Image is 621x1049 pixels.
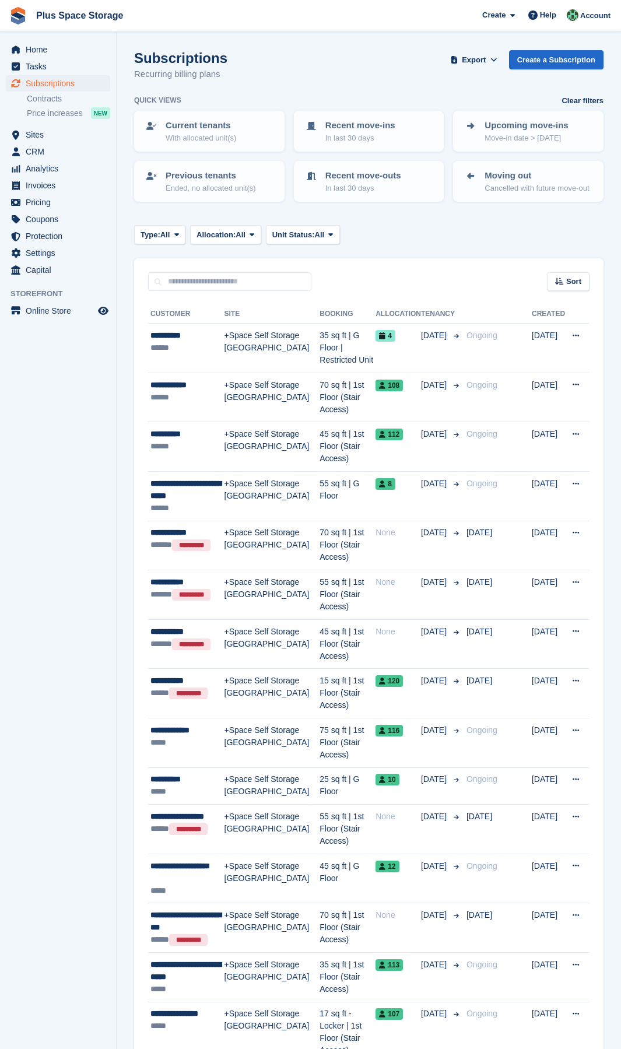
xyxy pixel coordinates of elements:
[10,288,116,300] span: Storefront
[197,229,236,241] span: Allocation:
[540,9,556,21] span: Help
[532,471,565,521] td: [DATE]
[421,428,449,440] span: [DATE]
[190,225,261,244] button: Allocation: All
[26,41,96,58] span: Home
[224,805,320,854] td: +Space Self Storage [GEOGRAPHIC_DATA]
[224,903,320,953] td: +Space Self Storage [GEOGRAPHIC_DATA]
[532,805,565,854] td: [DATE]
[236,229,245,241] span: All
[376,909,421,921] div: None
[580,10,611,22] span: Account
[320,521,376,570] td: 70 sq ft | 1st Floor (Stair Access)
[320,570,376,620] td: 55 sq ft | 1st Floor (Stair Access)
[26,262,96,278] span: Capital
[224,471,320,521] td: +Space Self Storage [GEOGRAPHIC_DATA]
[6,245,110,261] a: menu
[376,478,395,490] span: 8
[376,380,403,391] span: 108
[421,576,449,588] span: [DATE]
[148,305,224,324] th: Customer
[26,58,96,75] span: Tasks
[325,119,395,132] p: Recent move-ins
[27,107,110,120] a: Price increases NEW
[134,95,181,106] h6: Quick views
[532,767,565,805] td: [DATE]
[421,909,449,921] span: [DATE]
[9,7,27,24] img: stora-icon-8386f47178a22dfd0bd8f6a31ec36ba5ce8667c1dd55bd0f319d3a0aa187defe.svg
[166,169,256,183] p: Previous tenants
[532,305,565,324] th: Created
[376,774,399,785] span: 10
[26,160,96,177] span: Analytics
[509,50,604,69] a: Create a Subscription
[320,373,376,422] td: 70 sq ft | 1st Floor (Stair Access)
[6,143,110,160] a: menu
[224,422,320,472] td: +Space Self Storage [GEOGRAPHIC_DATA]
[376,861,399,872] span: 12
[224,767,320,805] td: +Space Self Storage [GEOGRAPHIC_DATA]
[320,903,376,953] td: 70 sq ft | 1st Floor (Stair Access)
[266,225,340,244] button: Unit Status: All
[224,324,320,373] td: +Space Self Storage [GEOGRAPHIC_DATA]
[466,380,497,390] span: Ongoing
[26,75,96,92] span: Subscriptions
[454,162,602,201] a: Moving out Cancelled with future move-out
[466,960,497,969] span: Ongoing
[224,373,320,422] td: +Space Self Storage [GEOGRAPHIC_DATA]
[325,183,401,194] p: In last 30 days
[91,107,110,119] div: NEW
[376,305,421,324] th: Allocation
[421,675,449,687] span: [DATE]
[315,229,325,241] span: All
[320,422,376,472] td: 45 sq ft | 1st Floor (Stair Access)
[26,245,96,261] span: Settings
[6,75,110,92] a: menu
[562,95,604,107] a: Clear filters
[26,127,96,143] span: Sites
[421,959,449,971] span: [DATE]
[376,1008,403,1020] span: 107
[135,162,283,201] a: Previous tenants Ended, no allocated unit(s)
[485,169,589,183] p: Moving out
[454,112,602,150] a: Upcoming move-ins Move-in date > [DATE]
[532,324,565,373] td: [DATE]
[485,183,589,194] p: Cancelled with future move-out
[532,669,565,718] td: [DATE]
[134,50,227,66] h1: Subscriptions
[466,627,492,636] span: [DATE]
[466,725,497,735] span: Ongoing
[6,127,110,143] a: menu
[320,952,376,1002] td: 35 sq ft | 1st Floor (Stair Access)
[320,805,376,854] td: 55 sq ft | 1st Floor (Stair Access)
[27,108,83,119] span: Price increases
[466,528,492,537] span: [DATE]
[295,162,443,201] a: Recent move-outs In last 30 days
[532,903,565,953] td: [DATE]
[160,229,170,241] span: All
[421,527,449,539] span: [DATE]
[166,183,256,194] p: Ended, no allocated unit(s)
[532,373,565,422] td: [DATE]
[421,724,449,736] span: [DATE]
[134,225,185,244] button: Type: All
[224,854,320,903] td: +Space Self Storage [GEOGRAPHIC_DATA]
[6,228,110,244] a: menu
[532,952,565,1002] td: [DATE]
[421,773,449,785] span: [DATE]
[376,527,421,539] div: None
[272,229,315,241] span: Unit Status:
[462,54,486,66] span: Export
[421,1008,449,1020] span: [DATE]
[320,718,376,767] td: 75 sq ft | 1st Floor (Stair Access)
[224,669,320,718] td: +Space Self Storage [GEOGRAPHIC_DATA]
[376,675,403,687] span: 120
[224,521,320,570] td: +Space Self Storage [GEOGRAPHIC_DATA]
[466,331,497,340] span: Ongoing
[6,211,110,227] a: menu
[224,952,320,1002] td: +Space Self Storage [GEOGRAPHIC_DATA]
[6,303,110,319] a: menu
[320,767,376,805] td: 25 sq ft | G Floor
[466,577,492,587] span: [DATE]
[26,143,96,160] span: CRM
